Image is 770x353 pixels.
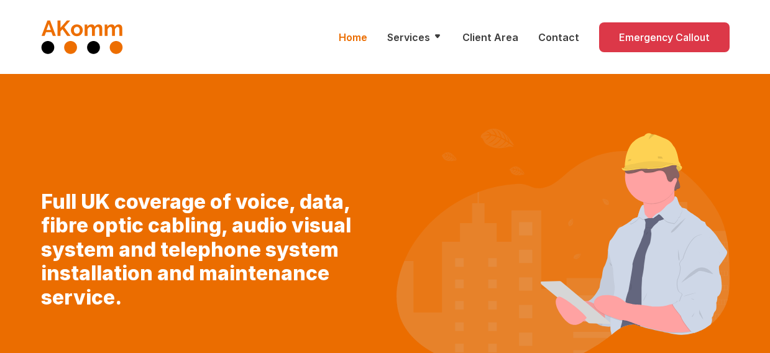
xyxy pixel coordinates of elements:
img: AKomm [41,20,124,54]
a: Client Area [462,30,518,45]
a: Services [387,30,442,45]
a: Contact [538,30,579,45]
a: Emergency Callout [599,22,730,52]
a: Home [339,30,367,45]
h1: Full UK coverage of voice, data, fibre optic cabling, audio visual system and telephone system in... [41,190,374,309]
